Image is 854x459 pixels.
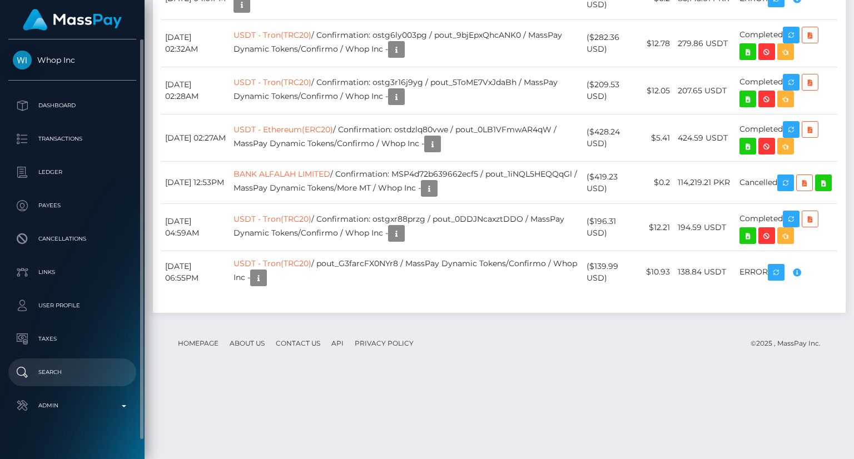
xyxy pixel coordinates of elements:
[736,251,837,293] td: ERROR
[736,162,837,204] td: Cancelled
[583,204,642,251] td: ($196.31 USD)
[8,192,136,219] a: Payees
[8,392,136,420] a: Admin
[13,164,132,181] p: Ledger
[8,92,136,119] a: Dashboard
[674,204,736,251] td: 194.59 USDT
[13,197,132,214] p: Payees
[736,114,837,162] td: Completed
[674,251,736,293] td: 138.84 USDT
[736,67,837,114] td: Completed
[8,358,136,386] a: Search
[8,158,136,186] a: Ledger
[642,251,674,293] td: $10.93
[230,114,582,162] td: / Confirmation: ostdzlq80vwe / pout_0LB1VFmwAR4qW / MassPay Dynamic Tokens/Confirmo / Whop Inc -
[583,20,642,67] td: ($282.36 USD)
[13,51,32,69] img: Whop Inc
[642,162,674,204] td: $0.2
[8,325,136,353] a: Taxes
[230,204,582,251] td: / Confirmation: ostgxr88przg / pout_0DDJNcaxztDDO / MassPay Dynamic Tokens/Confirmo / Whop Inc -
[674,114,736,162] td: 424.59 USDT
[271,335,325,352] a: Contact Us
[736,20,837,67] td: Completed
[161,204,230,251] td: [DATE] 04:59AM
[583,114,642,162] td: ($428.24 USD)
[161,114,230,162] td: [DATE] 02:27AM
[642,20,674,67] td: $12.78
[8,55,136,65] span: Whop Inc
[161,20,230,67] td: [DATE] 02:32AM
[161,251,230,293] td: [DATE] 06:55PM
[230,20,582,67] td: / Confirmation: ostg6ly003pg / pout_9bjEpxQhcANK0 / MassPay Dynamic Tokens/Confirmo / Whop Inc -
[642,204,674,251] td: $12.21
[234,258,311,268] a: USDT - Tron(TRC20)
[350,335,418,352] a: Privacy Policy
[642,114,674,162] td: $5.41
[23,9,122,31] img: MassPay Logo
[674,20,736,67] td: 279.86 USDT
[230,162,582,204] td: / Confirmation: MSP4d72b639662ecf5 / pout_1iNQL5HEQQqGl / MassPay Dynamic Tokens/More MT / Whop I...
[583,162,642,204] td: ($419.23 USD)
[642,67,674,114] td: $12.05
[230,251,582,293] td: / pout_G3farcFX0NYr8 / MassPay Dynamic Tokens/Confirmo / Whop Inc -
[674,162,736,204] td: 114,219.21 PKR
[13,131,132,147] p: Transactions
[736,204,837,251] td: Completed
[13,231,132,247] p: Cancellations
[161,67,230,114] td: [DATE] 02:28AM
[674,67,736,114] td: 207.65 USDT
[173,335,223,352] a: Homepage
[234,214,311,224] a: USDT - Tron(TRC20)
[13,397,132,414] p: Admin
[327,335,348,352] a: API
[13,364,132,381] p: Search
[234,124,333,134] a: USDT - Ethereum(ERC20)
[751,337,829,350] div: © 2025 , MassPay Inc.
[8,292,136,320] a: User Profile
[161,162,230,204] td: [DATE] 12:53PM
[13,264,132,281] p: Links
[225,335,269,352] a: About Us
[234,30,311,40] a: USDT - Tron(TRC20)
[583,67,642,114] td: ($209.53 USD)
[13,297,132,314] p: User Profile
[230,67,582,114] td: / Confirmation: ostg3r16j9yg / pout_5ToME7VxJdaBh / MassPay Dynamic Tokens/Confirmo / Whop Inc -
[8,225,136,253] a: Cancellations
[13,331,132,347] p: Taxes
[8,125,136,153] a: Transactions
[234,169,330,179] a: BANK ALFALAH LIMITED
[583,251,642,293] td: ($139.99 USD)
[8,258,136,286] a: Links
[13,97,132,114] p: Dashboard
[234,77,311,87] a: USDT - Tron(TRC20)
